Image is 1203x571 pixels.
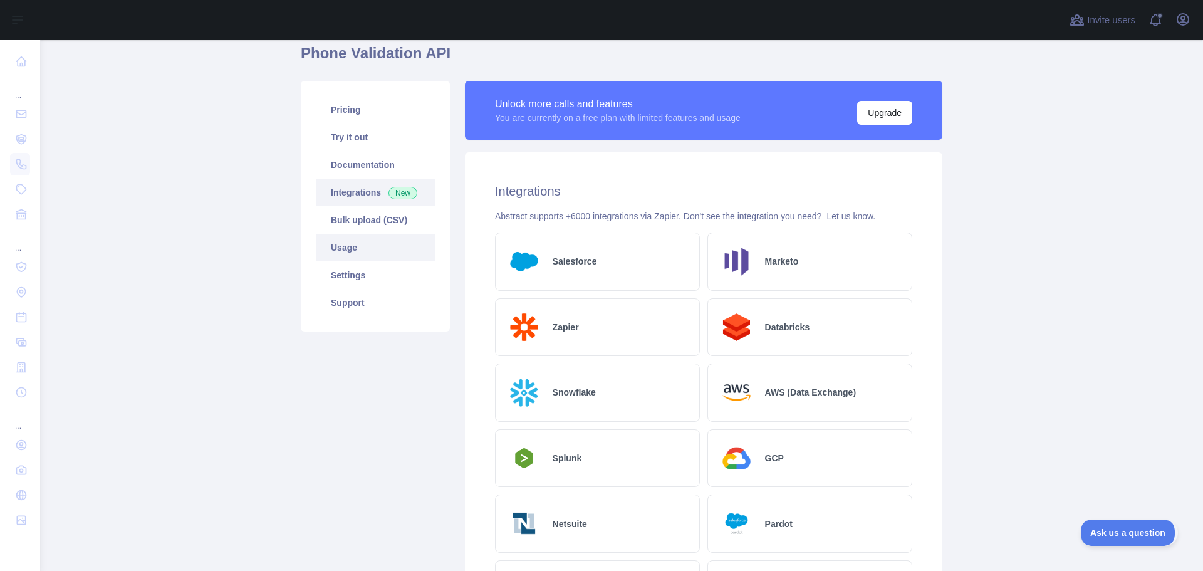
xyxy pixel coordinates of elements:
[316,206,435,234] a: Bulk upload (CSV)
[506,243,543,280] img: Logo
[301,43,942,73] h1: Phone Validation API
[553,452,582,464] h2: Splunk
[506,374,543,411] img: Logo
[1081,520,1178,546] iframe: Toggle Customer Support
[10,75,30,100] div: ...
[316,151,435,179] a: Documentation
[553,386,596,399] h2: Snowflake
[495,210,912,223] div: Abstract supports +6000 integrations via Zapier. Don't see the integration you need?
[553,255,597,268] h2: Salesforce
[316,261,435,289] a: Settings
[316,234,435,261] a: Usage
[388,187,417,199] span: New
[718,374,755,411] img: Logo
[765,255,799,268] h2: Marketo
[506,444,543,472] img: Logo
[316,179,435,206] a: Integrations New
[10,228,30,253] div: ...
[826,211,875,221] a: Let us know.
[495,182,912,200] h2: Integrations
[718,505,755,542] img: Logo
[10,406,30,431] div: ...
[857,101,912,125] button: Upgrade
[765,518,793,530] h2: Pardot
[718,243,755,280] img: Logo
[316,123,435,151] a: Try it out
[316,96,435,123] a: Pricing
[765,321,810,333] h2: Databricks
[1087,13,1135,28] span: Invite users
[553,518,587,530] h2: Netsuite
[553,321,579,333] h2: Zapier
[495,112,741,124] div: You are currently on a free plan with limited features and usage
[316,289,435,317] a: Support
[765,452,784,464] h2: GCP
[495,97,741,112] div: Unlock more calls and features
[765,386,856,399] h2: AWS (Data Exchange)
[506,309,543,346] img: Logo
[1067,10,1138,30] button: Invite users
[718,309,755,346] img: Logo
[718,440,755,477] img: Logo
[506,505,543,542] img: Logo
